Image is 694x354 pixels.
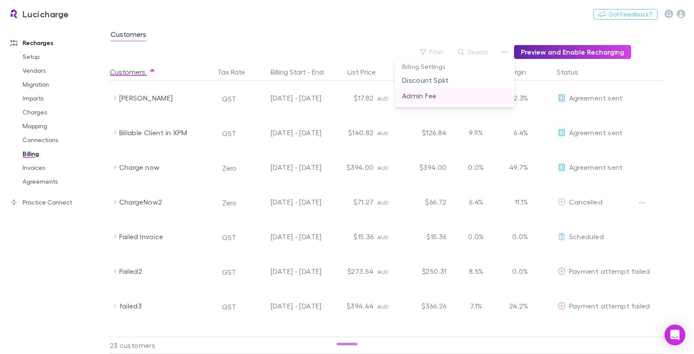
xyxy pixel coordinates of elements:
li: Admin Fee [395,88,514,104]
div: Open Intercom Messenger [665,325,685,345]
p: Admin Fee [402,91,507,101]
p: Discount Split [402,75,507,85]
li: Discount Split [395,72,514,88]
p: Billing Settings [395,62,514,72]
